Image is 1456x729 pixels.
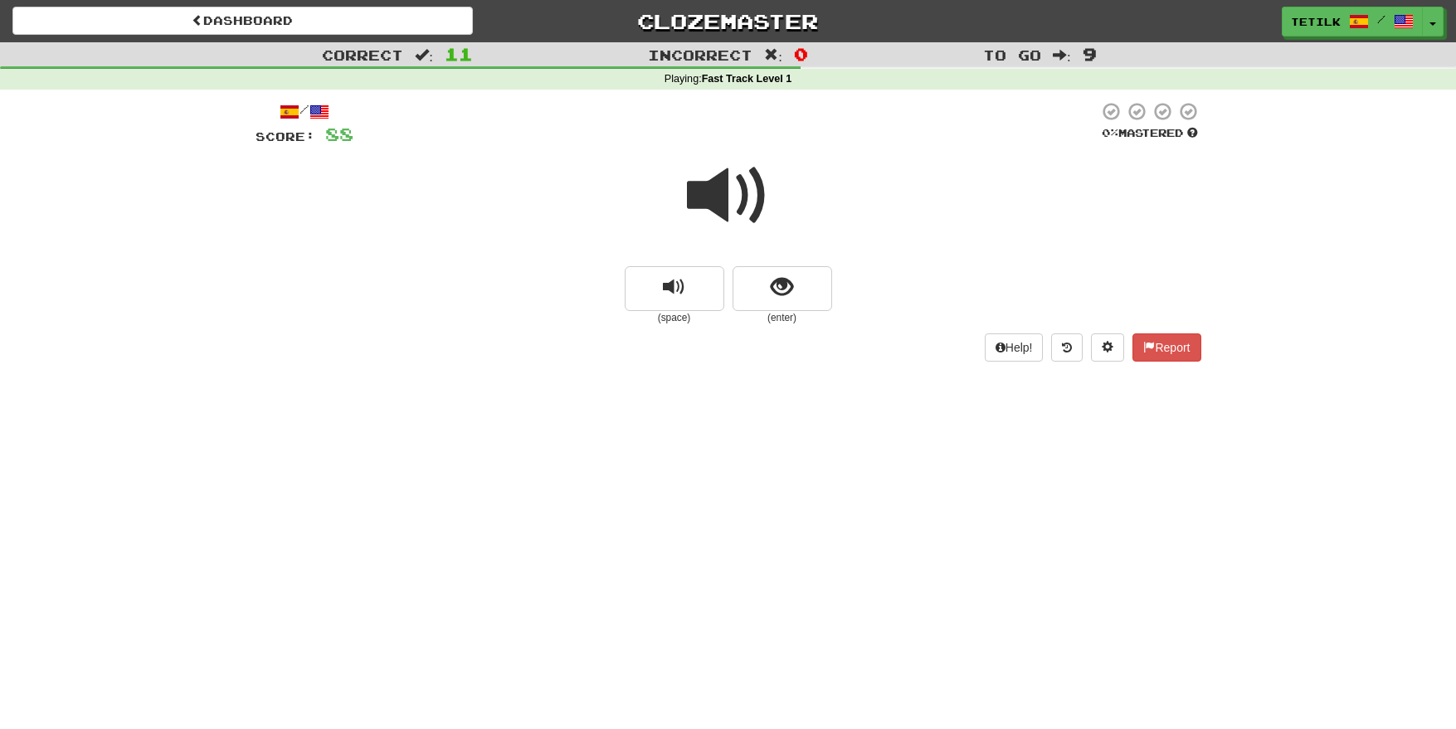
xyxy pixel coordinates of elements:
[445,44,473,64] span: 11
[625,311,724,325] small: (space)
[415,48,433,62] span: :
[256,129,315,143] span: Score:
[733,266,832,311] button: show sentence
[498,7,958,36] a: Clozemaster
[1051,333,1083,362] button: Round history (alt+y)
[985,333,1044,362] button: Help!
[983,46,1041,63] span: To go
[702,73,792,85] strong: Fast Track Level 1
[794,44,808,64] span: 0
[648,46,752,63] span: Incorrect
[12,7,473,35] a: Dashboard
[1132,333,1200,362] button: Report
[256,101,353,122] div: /
[325,124,353,144] span: 88
[1053,48,1071,62] span: :
[1377,13,1385,25] span: /
[625,266,724,311] button: replay audio
[1102,126,1118,139] span: 0 %
[1282,7,1423,36] a: tetilk /
[1098,126,1201,141] div: Mastered
[1083,44,1097,64] span: 9
[1291,14,1341,29] span: tetilk
[733,311,832,325] small: (enter)
[322,46,403,63] span: Correct
[764,48,782,62] span: :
